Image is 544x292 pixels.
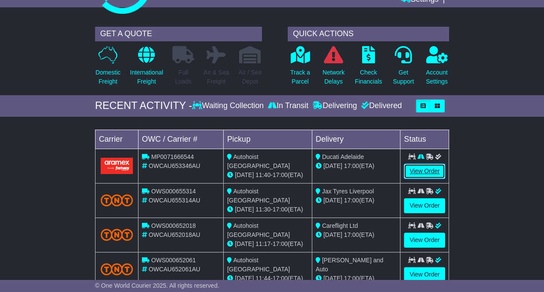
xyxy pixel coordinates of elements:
span: Jax Tyres Liverpool [322,188,374,195]
td: OWC / Carrier # [138,130,223,149]
span: OWCAU655314AU [149,197,200,204]
div: - (ETA) [227,171,308,180]
span: [DATE] [235,206,254,213]
span: 11:30 [255,206,270,213]
p: Air & Sea Freight [203,68,229,86]
span: © One World Courier 2025. All rights reserved. [95,282,219,289]
div: - (ETA) [227,205,308,214]
a: InternationalFreight [129,46,163,91]
p: Domestic Freight [95,68,120,86]
a: Track aParcel [290,46,310,91]
span: 17:00 [344,231,359,238]
div: - (ETA) [227,274,308,283]
span: [DATE] [323,275,342,282]
span: [PERSON_NAME] and Auto [316,257,383,273]
p: Network Delays [323,68,344,86]
span: OWCAU652018AU [149,231,200,238]
span: [DATE] [235,275,254,282]
a: DomesticFreight [95,46,121,91]
a: NetworkDelays [322,46,345,91]
a: CheckFinancials [354,46,382,91]
img: TNT_Domestic.png [101,263,133,275]
span: [DATE] [323,231,342,238]
a: View Order [404,198,445,213]
div: (ETA) [316,230,397,239]
span: OWCAU653346AU [149,162,200,169]
td: Delivery [312,130,400,149]
span: Careflight Ltd [322,222,358,229]
div: (ETA) [316,162,397,171]
span: [DATE] [235,240,254,247]
td: Carrier [95,130,138,149]
a: AccountSettings [425,46,448,91]
span: [DATE] [235,171,254,178]
span: Ducati Adelaide [322,153,364,160]
span: 17:00 [344,275,359,282]
div: (ETA) [316,196,397,205]
span: 17:00 [344,162,359,169]
div: Delivered [359,101,402,111]
img: TNT_Domestic.png [101,194,133,206]
span: 17:00 [273,275,288,282]
span: MP0071666544 [151,153,194,160]
img: TNT_Domestic.png [101,229,133,240]
span: Autohoist [GEOGRAPHIC_DATA] [227,257,290,273]
a: View Order [404,267,445,282]
p: Account Settings [426,68,448,86]
p: Full Loads [172,68,194,86]
div: Waiting Collection [192,101,266,111]
p: Air / Sea Depot [238,68,261,86]
a: View Order [404,164,445,179]
p: Track a Parcel [290,68,310,86]
span: OWCAU652061AU [149,266,200,273]
a: GetSupport [392,46,414,91]
span: OWS000652018 [151,222,196,229]
p: Check Financials [355,68,382,86]
td: Status [400,130,449,149]
div: Delivering [310,101,359,111]
p: Get Support [393,68,414,86]
span: 17:00 [344,197,359,204]
td: Pickup [224,130,312,149]
div: QUICK ACTIONS [288,27,449,41]
span: Autohoist [GEOGRAPHIC_DATA] [227,188,290,204]
span: 11:17 [255,240,270,247]
div: (ETA) [316,274,397,283]
a: View Order [404,233,445,248]
span: 11:40 [255,171,270,178]
span: [DATE] [323,197,342,204]
span: 17:00 [273,171,288,178]
p: International Freight [130,68,163,86]
span: [DATE] [323,162,342,169]
span: 17:00 [273,240,288,247]
span: 11:44 [255,275,270,282]
span: OWS000652061 [151,257,196,264]
span: 17:00 [273,206,288,213]
div: - (ETA) [227,239,308,249]
div: GET A QUOTE [95,27,262,41]
img: Aramex.png [101,158,133,174]
span: Autohoist [GEOGRAPHIC_DATA] [227,222,290,238]
div: In Transit [266,101,310,111]
span: OWS000655314 [151,188,196,195]
span: Autohoist [GEOGRAPHIC_DATA] [227,153,290,169]
div: RECENT ACTIVITY - [95,99,192,112]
